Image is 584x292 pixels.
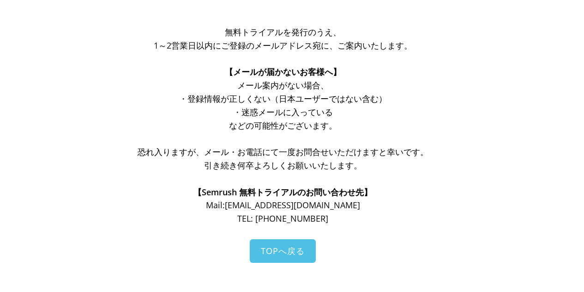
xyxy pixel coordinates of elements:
[193,186,372,198] span: 【Semrush 無料トライアルのお問い合わせ先】
[229,120,337,131] span: などの可能性がございます。
[233,106,333,118] span: ・迷惑メールに入っている
[237,80,329,91] span: メール案内がない場合、
[225,66,341,77] span: 【メールが届かないお客様へ】
[179,93,387,104] span: ・登録情報が正しくない（日本ユーザーではない含む）
[204,160,362,171] span: 引き続き何卒よろしくお願いいたします。
[261,245,305,256] span: TOPへ戻る
[237,213,328,224] span: TEL: [PHONE_NUMBER]
[225,26,341,37] span: 無料トライアルを発行のうえ、
[250,239,316,263] a: TOPへ戻る
[154,40,412,51] span: 1～2営業日以内にご登録のメールアドレス宛に、ご案内いたします。
[138,146,428,157] span: 恐れ入りますが、メール・お電話にて一度お問合せいただけますと幸いです。
[206,199,360,211] span: Mail: [EMAIL_ADDRESS][DOMAIN_NAME]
